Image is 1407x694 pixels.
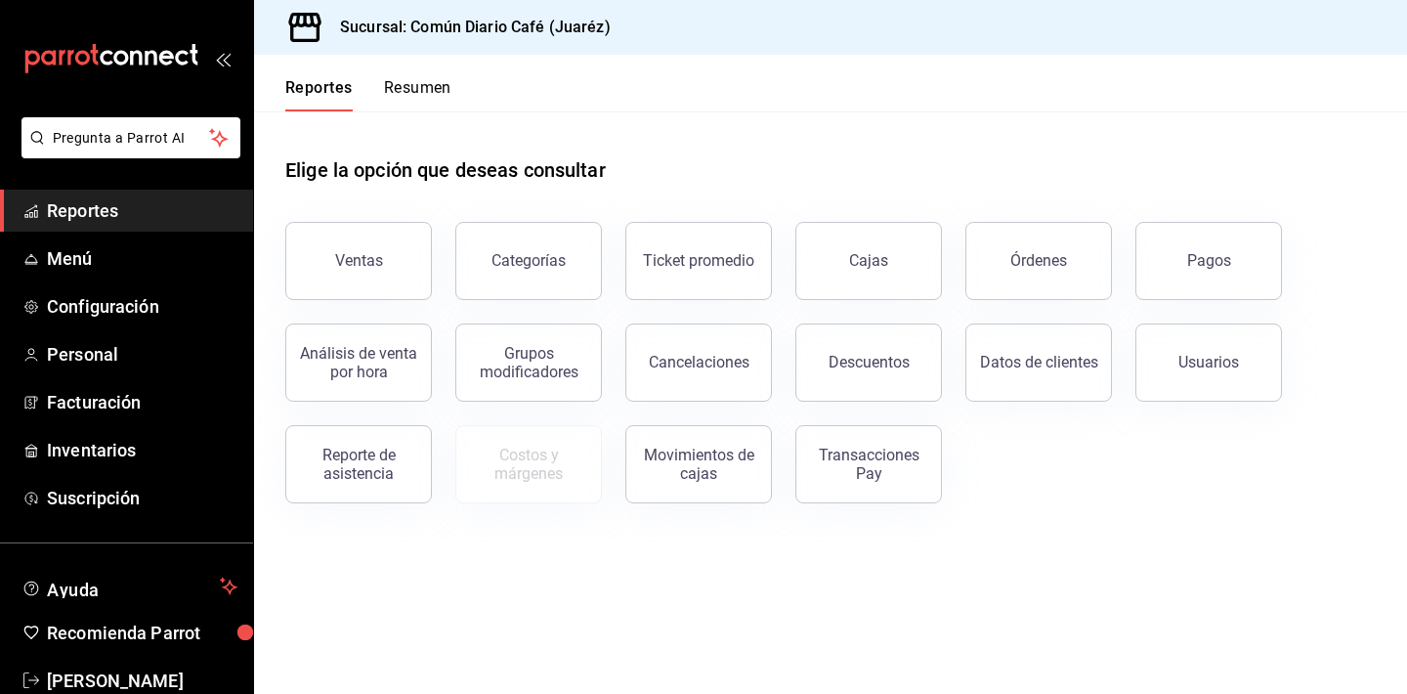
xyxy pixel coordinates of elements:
[455,324,602,402] button: Grupos modificadores
[47,668,237,694] span: [PERSON_NAME]
[285,324,432,402] button: Análisis de venta por hora
[298,344,419,381] div: Análisis de venta por hora
[638,446,759,483] div: Movimientos de cajas
[335,251,383,270] div: Ventas
[965,222,1112,300] button: Órdenes
[980,353,1098,371] div: Datos de clientes
[21,117,240,158] button: Pregunta a Parrot AI
[47,437,237,463] span: Inventarios
[1187,251,1231,270] div: Pagos
[47,293,237,320] span: Configuración
[795,324,942,402] button: Descuentos
[643,251,754,270] div: Ticket promedio
[625,425,772,503] button: Movimientos de cajas
[285,78,451,111] div: navigation tabs
[1135,222,1282,300] button: Pagos
[285,155,606,185] h1: Elige la opción que deseas consultar
[1010,251,1067,270] div: Órdenes
[47,575,212,598] span: Ayuda
[285,78,353,111] button: Reportes
[795,425,942,503] button: Transacciones Pay
[53,128,210,149] span: Pregunta a Parrot AI
[47,341,237,368] span: Personal
[491,251,566,270] div: Categorías
[285,222,432,300] button: Ventas
[298,446,419,483] div: Reporte de asistencia
[47,620,237,646] span: Recomienda Parrot
[47,197,237,224] span: Reportes
[324,16,611,39] h3: Sucursal: Común Diario Café (Juaréz)
[47,485,237,511] span: Suscripción
[215,51,231,66] button: open_drawer_menu
[468,344,589,381] div: Grupos modificadores
[468,446,589,483] div: Costos y márgenes
[625,222,772,300] button: Ticket promedio
[1135,324,1282,402] button: Usuarios
[795,222,942,300] a: Cajas
[47,245,237,272] span: Menú
[808,446,929,483] div: Transacciones Pay
[649,353,749,371] div: Cancelaciones
[285,425,432,503] button: Reporte de asistencia
[829,353,910,371] div: Descuentos
[965,324,1112,402] button: Datos de clientes
[47,389,237,415] span: Facturación
[849,249,889,273] div: Cajas
[1178,353,1239,371] div: Usuarios
[384,78,451,111] button: Resumen
[455,222,602,300] button: Categorías
[625,324,772,402] button: Cancelaciones
[14,142,240,162] a: Pregunta a Parrot AI
[455,425,602,503] button: Contrata inventarios para ver este reporte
